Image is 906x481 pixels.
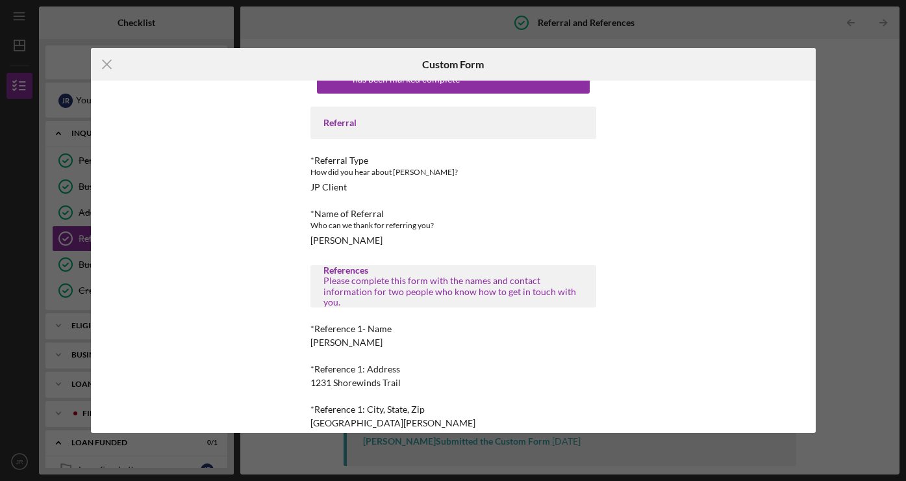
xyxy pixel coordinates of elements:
[310,364,596,374] div: *Reference 1: Address
[310,404,596,415] div: *Reference 1: City, State, Zip
[310,378,401,388] div: 1231 Shorewinds Trail
[422,58,484,70] h6: Custom Form
[310,418,475,428] div: [GEOGRAPHIC_DATA][PERSON_NAME]
[310,166,596,179] div: How did you hear about [PERSON_NAME]?
[310,182,347,192] div: JP Client
[310,235,383,246] div: [PERSON_NAME]
[310,324,596,334] div: *Reference 1- Name
[310,209,596,219] div: *Name of Referral
[310,155,596,166] div: *Referral Type
[310,219,596,232] div: Who can we thank for referring you?
[323,276,583,307] div: Please complete this form with the names and contact information for two people who know how to g...
[323,265,583,276] div: References
[323,118,583,128] div: Referral
[310,337,383,348] div: [PERSON_NAME]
